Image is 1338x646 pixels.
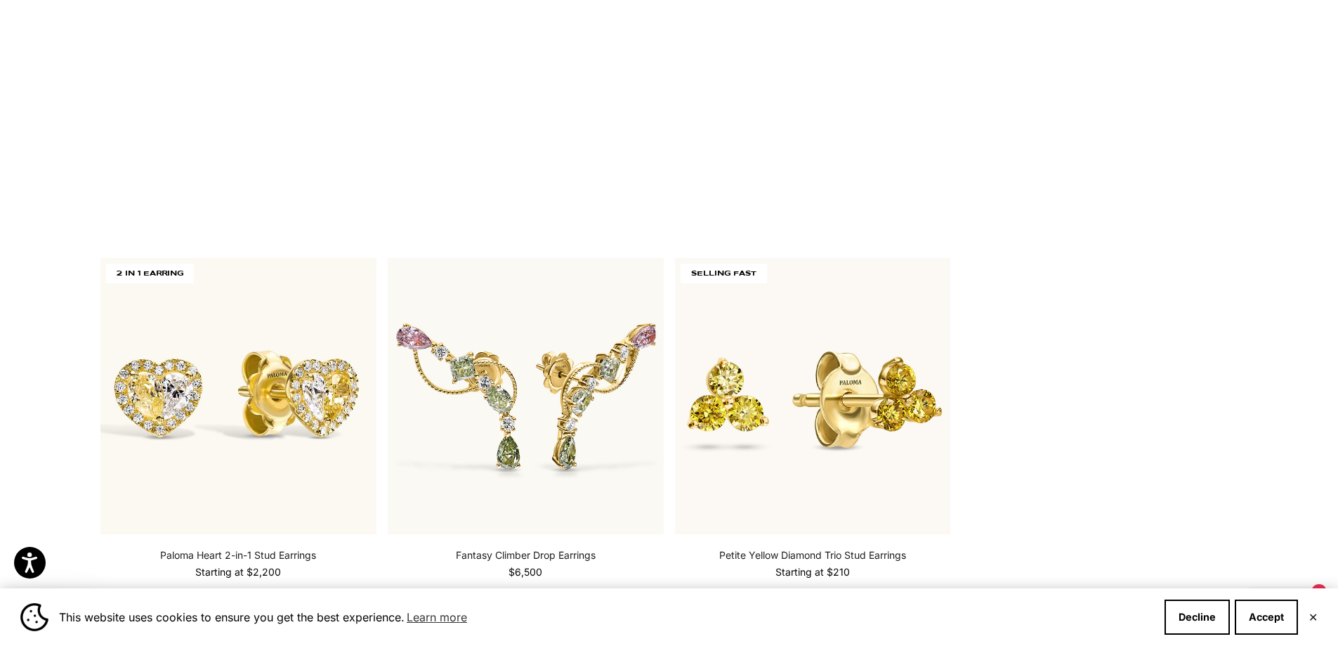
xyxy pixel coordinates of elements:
button: Close [1309,613,1318,621]
a: Fantasy Climber Drop Earrings [456,548,596,562]
a: Learn more [405,607,469,628]
span: SELLING FAST [681,264,767,283]
span: This website uses cookies to ensure you get the best experience. [59,607,1153,628]
img: #YellowGold [675,258,951,534]
sale-price: Starting at $2,200 [195,565,281,579]
sale-price: $6,500 [509,565,542,579]
img: #YellowGold [100,258,376,534]
button: Decline [1165,600,1230,635]
img: #YellowGold [388,258,664,534]
a: Petite Yellow Diamond Trio Stud Earrings [719,548,906,562]
button: Accept [1235,600,1298,635]
span: 2 IN 1 EARRING [106,264,194,283]
sale-price: Starting at $210 [775,565,850,579]
img: Cookie banner [20,603,48,631]
a: Paloma Heart 2-in-1 Stud Earrings [160,548,316,562]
